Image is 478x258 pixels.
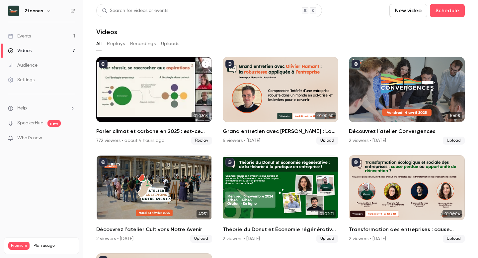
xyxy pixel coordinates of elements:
a: 01:00:40Grand entretien avec [PERSON_NAME] : La robustesse appliquée aux entreprises6 viewers • ... [223,57,339,145]
button: published [225,158,234,166]
button: Uploads [161,38,180,49]
button: All [96,38,102,49]
button: published [99,60,108,68]
h2: Grand entretien avec [PERSON_NAME] : La robustesse appliquée aux entreprises [223,127,339,135]
h2: Transformation des entreprises : cause perdue ou opportunité de réinvention ? [349,226,465,233]
span: Upload [316,137,338,145]
li: Découvrez l'atelier Cultivons Notre Avenir [96,155,212,243]
span: Replay [191,137,212,145]
div: Videos [8,47,32,54]
li: Théorie du Donut et Économie régénérative : quelle pratique en entreprise ? [223,155,339,243]
a: 43:51Découvrez l'atelier Cultivons Notre Avenir2 viewers • [DATE]Upload [96,155,212,243]
iframe: Noticeable Trigger [67,135,75,141]
h2: Découvrez l'atelier Cultivons Notre Avenir [96,226,212,233]
li: Transformation des entreprises : cause perdue ou opportunité de réinvention ? [349,155,465,243]
span: Plan usage [34,243,75,248]
button: New video [389,4,427,17]
span: 01:06:04 [442,210,462,218]
a: 57:08Découvrez l'atelier Convergences2 viewers • [DATE]Upload [349,57,465,145]
img: 2tonnes [8,6,19,16]
div: 772 viewers • about 4 hours ago [96,137,164,144]
h2: Découvrez l'atelier Convergences [349,127,465,135]
span: Upload [443,137,465,145]
div: 2 viewers • [DATE] [96,235,133,242]
div: Search for videos or events [102,7,168,14]
span: new [47,120,61,127]
li: Grand entretien avec Olivier Hamant : La robustesse appliquée aux entreprises [223,57,339,145]
h2: Théorie du Donut et Économie régénérative : quelle pratique en entreprise ? [223,226,339,233]
span: 01:00:40 [315,112,336,119]
li: Parler climat et carbone en 2025 : est-ce bien raisonnable ? [96,57,212,145]
span: 43:51 [197,210,209,218]
div: Events [8,33,31,39]
button: Replays [107,38,125,49]
button: published [225,60,234,68]
h1: Videos [96,28,117,36]
span: Upload [443,235,465,243]
a: 01:03:13Parler climat et carbone en 2025 : est-ce bien raisonnable ?772 viewers • about 4 hours a... [96,57,212,145]
div: 6 viewers • [DATE] [223,137,260,144]
button: published [352,60,360,68]
div: 2 viewers • [DATE] [349,235,386,242]
span: 01:02:21 [318,210,336,218]
section: Videos [96,4,465,254]
button: Recordings [130,38,156,49]
button: Schedule [430,4,465,17]
a: 01:06:04Transformation des entreprises : cause perdue ou opportunité de réinvention ?2 viewers • ... [349,155,465,243]
span: What's new [17,135,42,142]
h2: Parler climat et carbone en 2025 : est-ce bien raisonnable ? [96,127,212,135]
span: 57:08 [448,112,462,119]
span: Premium [8,242,30,250]
button: published [99,158,108,166]
div: 2 viewers • [DATE] [223,235,260,242]
div: 2 viewers • [DATE] [349,137,386,144]
h6: 2tonnes [25,8,43,14]
span: Upload [316,235,338,243]
span: Help [17,105,27,112]
li: help-dropdown-opener [8,105,75,112]
div: Audience [8,62,38,69]
span: Upload [190,235,212,243]
a: 01:02:21Théorie du Donut et Économie régénérative : quelle pratique en entreprise ?2 viewers • [D... [223,155,339,243]
a: SpeakerHub [17,120,43,127]
li: Découvrez l'atelier Convergences [349,57,465,145]
div: Settings [8,77,35,83]
button: published [352,158,360,166]
span: 01:03:13 [192,112,209,119]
